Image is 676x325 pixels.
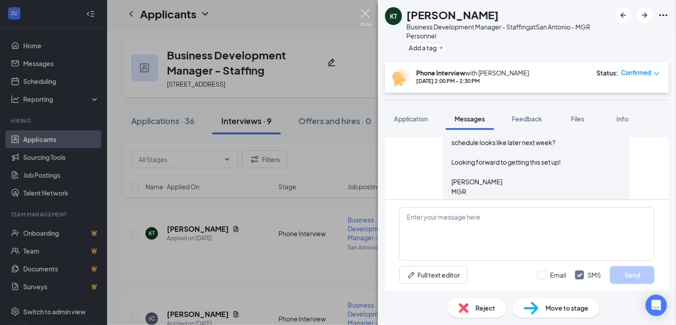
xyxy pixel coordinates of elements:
[416,69,465,77] b: Phone Interview
[476,303,495,313] span: Reject
[639,10,650,21] svg: ArrowRight
[399,266,468,284] button: Full text editorPen
[455,115,485,123] span: Messages
[416,77,529,85] div: [DATE] 2:00 PM - 2:30 PM
[618,10,629,21] svg: ArrowLeftNew
[597,68,618,77] div: Status :
[615,7,631,23] button: ArrowLeftNew
[621,68,651,77] span: Confirmed
[617,115,629,123] span: Info
[637,7,653,23] button: ArrowRight
[646,295,667,316] div: Open Intercom Messenger
[394,115,428,123] span: Application
[571,115,585,123] span: Files
[658,10,669,21] svg: Ellipses
[390,12,397,21] div: KT
[407,271,416,279] svg: Pen
[406,43,446,52] button: PlusAdd a tag
[416,68,529,77] div: with [PERSON_NAME]
[610,266,655,284] button: Send
[406,22,611,40] div: Business Development Manager - Staffing at San Antonio - MGR Personnel
[439,45,444,50] svg: Plus
[654,71,660,77] span: down
[512,115,542,123] span: Feedback
[546,303,589,313] span: Move to stage
[406,7,499,22] h1: [PERSON_NAME]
